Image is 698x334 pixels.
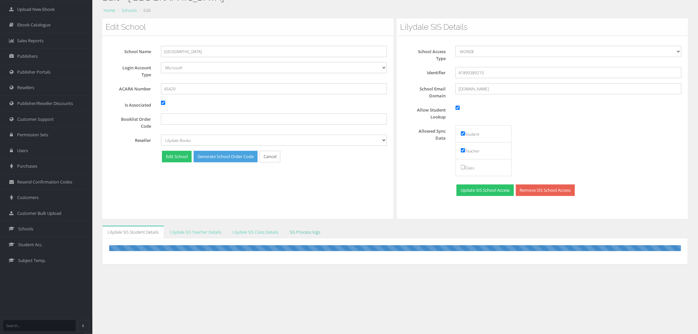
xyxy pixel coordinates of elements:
span: Purchases [17,163,37,169]
li: Edit [138,7,151,14]
span: Resellers [17,84,34,91]
span: Customers [17,194,39,201]
input: Search... [3,320,76,331]
label: Login Account Type [109,62,156,78]
a: Lilydale SIS Teacher Details [165,226,227,239]
label: School Name [109,46,156,55]
label: School Email Domain [403,83,451,99]
li: Teacher [456,142,512,159]
a: Generate School Order Code [194,151,258,162]
label: Booklist Order Code [109,114,156,130]
label: Identifier [403,67,451,76]
a: Schools [122,7,137,13]
span: Publishers [17,53,38,59]
label: School Access Type [403,46,451,62]
span: Customer Bulk Upload [17,210,61,217]
a: Remove SIS School Access [516,184,575,196]
span: Sales Reports [17,38,44,44]
a: Lilydale SIS Class Details [227,226,284,239]
label: ACARA Number [109,83,156,92]
label: Is Associated [109,99,156,109]
li: Class [456,159,512,176]
h3: Edit School [106,23,390,31]
a: SIS Process logs [284,226,326,239]
label: Allow Student Lookup [403,104,451,120]
span: Resend Confirmation Codes [17,179,72,185]
h3: Lilydale SIS Details [400,23,685,31]
span: Publisher Portals [17,69,50,75]
span: Permission Sets [17,132,48,138]
span: Upload New Ebook [17,6,55,13]
button: Update SIS School Access [457,184,514,196]
button: Edit School [162,151,192,162]
span: Schools [18,226,33,232]
li: Student [456,125,512,143]
a: Lilydale SIS Student Details [102,226,164,239]
a: Cancel [260,151,280,162]
span: Publisher/Reseller Discounts [17,100,73,107]
a: Home [104,7,115,13]
span: Student Acc. [18,242,43,248]
span: Subject Temp. [18,257,46,264]
span: Ebook Catalogue [17,22,50,28]
span: Users [17,148,28,154]
label: Reseller [109,135,156,144]
span: Customer Support [17,116,54,122]
label: Allowed Sync Data [403,125,451,142]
